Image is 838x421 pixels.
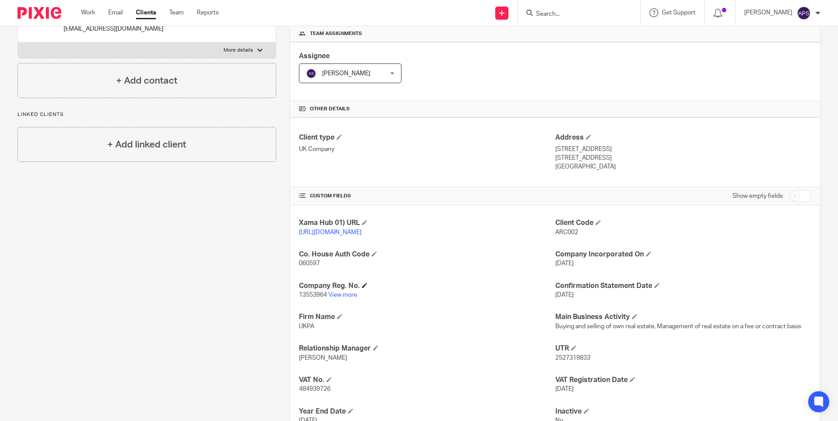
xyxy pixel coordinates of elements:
[555,344,811,353] h4: UTR
[310,105,350,112] span: Other details
[81,8,95,17] a: Work
[555,260,574,267] span: [DATE]
[328,292,357,298] a: View more
[322,70,370,77] span: [PERSON_NAME]
[555,133,811,142] h4: Address
[299,53,330,60] span: Assignee
[555,218,811,228] h4: Client Code
[299,375,555,385] h4: VAT No.
[107,138,186,151] h4: + Add linked client
[299,145,555,154] p: UK Company
[299,323,314,330] span: UKPA
[136,8,156,17] a: Clients
[299,250,555,259] h4: Co. House Auth Code
[310,30,362,37] span: Team assignments
[299,229,362,235] a: [URL][DOMAIN_NAME]
[299,386,330,392] span: 484939726
[662,10,696,16] span: Get Support
[299,407,555,416] h4: Year End Date
[299,281,555,291] h4: Company Reg. No.
[797,6,811,20] img: svg%3E
[299,292,327,298] span: 13553964
[18,7,61,19] img: Pixie
[306,68,316,79] img: svg%3E
[744,8,792,17] p: [PERSON_NAME]
[64,25,192,33] p: [EMAIL_ADDRESS][DOMAIN_NAME]
[555,292,574,298] span: [DATE]
[555,375,811,385] h4: VAT Registration Date
[555,407,811,416] h4: Inactive
[535,11,614,18] input: Search
[555,386,574,392] span: [DATE]
[197,8,219,17] a: Reports
[169,8,184,17] a: Team
[299,344,555,353] h4: Relationship Manager
[555,312,811,322] h4: Main Business Activity
[555,281,811,291] h4: Confirmation Statement Date
[299,260,320,267] span: 060597
[555,355,590,361] span: 2527319833
[555,229,578,235] span: ARC002
[732,192,783,200] label: Show empty fields
[299,218,555,228] h4: Xama Hub 01) URL
[116,74,178,88] h4: + Add contact
[555,162,811,171] p: [GEOGRAPHIC_DATA]
[299,312,555,322] h4: Firm Name
[299,133,555,142] h4: Client type
[555,323,801,330] span: Buying and selling of own real estate, Management of real estate on a fee or contract basis
[555,154,811,162] p: [STREET_ADDRESS]
[299,355,347,361] span: [PERSON_NAME]
[18,111,276,118] p: Linked clients
[555,250,811,259] h4: Company Incorporated On
[224,47,253,54] p: More details
[299,193,555,200] h4: CUSTOM FIELDS
[108,8,123,17] a: Email
[555,145,811,154] p: [STREET_ADDRESS]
